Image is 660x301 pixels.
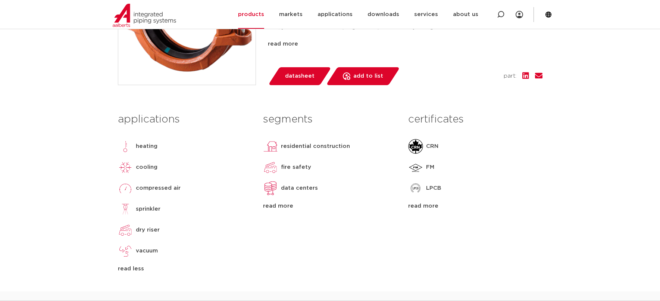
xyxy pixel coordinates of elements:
font: LPCB [426,185,441,191]
a: datasheet [268,67,331,85]
font: heating [136,143,157,149]
font: applications [118,114,180,125]
img: fire safety [263,160,278,175]
font: services [414,12,438,17]
img: sprinkler [118,202,133,217]
font: read more [263,203,293,209]
font: cooling [136,164,157,170]
img: LPCB [408,181,423,196]
font: compressed air [136,185,181,191]
font: add to list [353,73,383,79]
font: CRN [426,143,438,149]
font: dry riser [136,227,160,233]
img: CRN [408,139,423,154]
font: segments [263,114,313,125]
font: residential construction [281,143,350,149]
img: vacuum [118,243,133,258]
font: fire safety [281,164,311,170]
img: residential construction [263,139,278,154]
font: certificates [408,114,464,125]
font: read less [118,266,144,271]
img: heating [118,139,133,154]
font: applications [318,12,353,17]
img: dry riser [118,223,133,238]
font: sprinkler [136,206,160,212]
img: compressed air [118,181,133,196]
font: about us [453,12,478,17]
font: markets [279,12,303,17]
img: FM [408,160,423,175]
font: products [238,12,264,17]
font: read more [268,41,298,47]
img: cooling [118,160,133,175]
font: datasheet [285,73,315,79]
font: FM [426,164,434,170]
font: read more [408,203,438,209]
font: data centers [281,185,318,191]
font: vacuum [136,248,158,254]
font: part: [504,73,516,79]
font: downloads [367,12,399,17]
img: data centers [263,181,278,196]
